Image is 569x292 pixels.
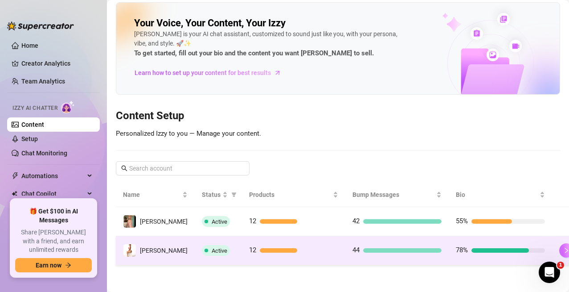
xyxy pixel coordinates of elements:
[134,17,286,29] h2: Your Voice, Your Content, Your Izzy
[456,217,468,225] span: 55%
[15,207,92,225] span: 🎁 Get $100 in AI Messages
[557,262,564,269] span: 1
[12,172,19,179] span: thunderbolt
[242,183,345,207] th: Products
[352,246,360,254] span: 44
[134,66,288,80] a: Learn how to set up your content for best results
[195,183,242,207] th: Status
[15,228,92,254] span: Share [PERSON_NAME] with a friend, and earn unlimited rewards
[116,183,195,207] th: Name
[21,78,65,85] a: Team Analytics
[422,3,560,94] img: ai-chatter-content-library-cLFOSyPT.png
[21,135,38,142] a: Setup
[12,191,17,197] img: Chat Copilot
[202,190,221,200] span: Status
[231,192,237,197] span: filter
[123,244,136,257] img: Heather
[21,56,93,71] a: Creator Analytics
[12,104,57,113] span: Izzy AI Chatter
[249,217,256,225] span: 12
[249,246,256,254] span: 12
[140,218,188,225] span: [PERSON_NAME]
[352,190,434,200] span: Bump Messages
[116,109,560,123] h3: Content Setup
[116,129,261,138] span: Personalized Izzy to you — Manage your content.
[539,262,560,283] iframe: Intercom live chat
[273,68,282,77] span: arrow-right
[21,121,44,128] a: Content
[352,217,360,225] span: 42
[134,49,374,57] strong: To get started, fill out your bio and the content you want [PERSON_NAME] to sell.
[229,188,238,201] span: filter
[7,21,74,30] img: logo-BBDzfeDw.svg
[61,100,75,113] img: AI Chatter
[456,190,538,200] span: Bio
[121,165,127,171] span: search
[65,262,71,268] span: arrow-right
[21,187,85,201] span: Chat Copilot
[123,215,136,228] img: Kali
[36,262,61,269] span: Earn now
[345,183,449,207] th: Bump Messages
[123,190,180,200] span: Name
[21,42,38,49] a: Home
[129,163,237,173] input: Search account
[134,29,401,59] div: [PERSON_NAME] is your AI chat assistant, customized to sound just like you, with your persona, vi...
[249,190,331,200] span: Products
[456,246,468,254] span: 78%
[15,258,92,272] button: Earn nowarrow-right
[212,247,227,254] span: Active
[135,68,271,78] span: Learn how to set up your content for best results
[449,183,552,207] th: Bio
[140,247,188,254] span: [PERSON_NAME]
[212,218,227,225] span: Active
[21,150,67,157] a: Chat Monitoring
[21,169,85,183] span: Automations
